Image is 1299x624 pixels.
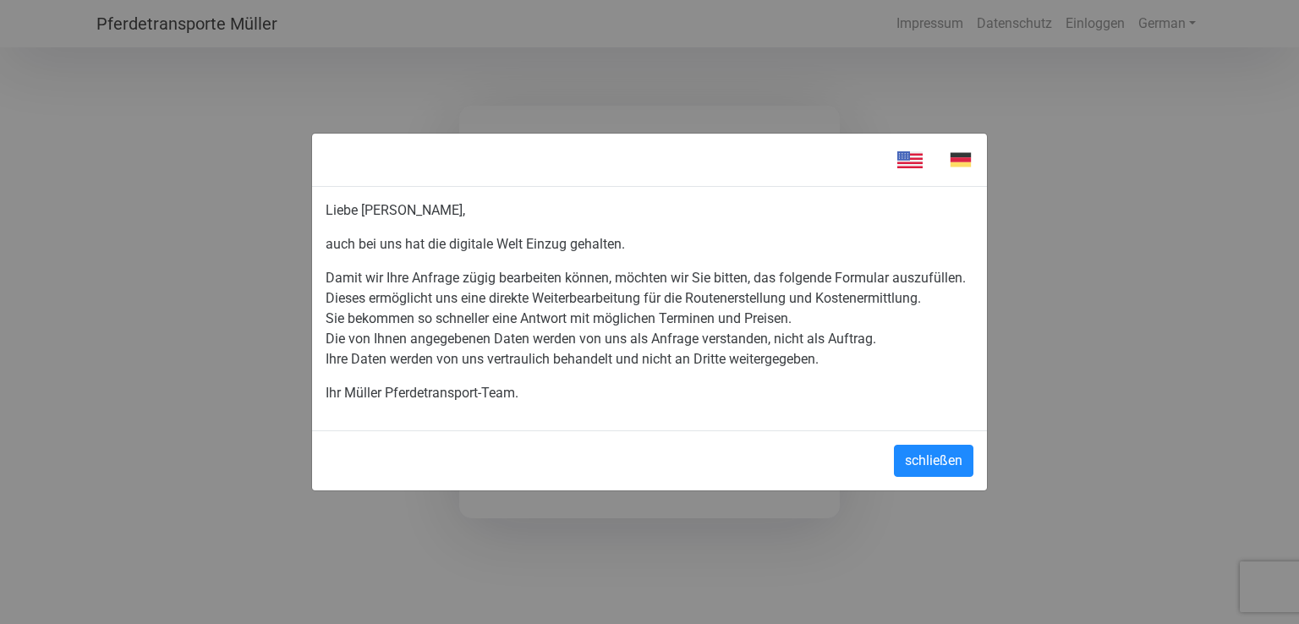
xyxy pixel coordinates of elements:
p: Liebe [PERSON_NAME], [326,200,973,221]
img: en [885,147,935,172]
button: schließen [894,445,973,477]
p: Damit wir Ihre Anfrage zügig bearbeiten können, möchten wir Sie bitten, das folgende Formular aus... [326,268,973,369]
p: auch bei uns hat die digitale Welt Einzug gehalten. [326,234,973,255]
img: de [935,147,986,172]
p: Ihr Müller Pferdetransport-Team. [326,383,973,403]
